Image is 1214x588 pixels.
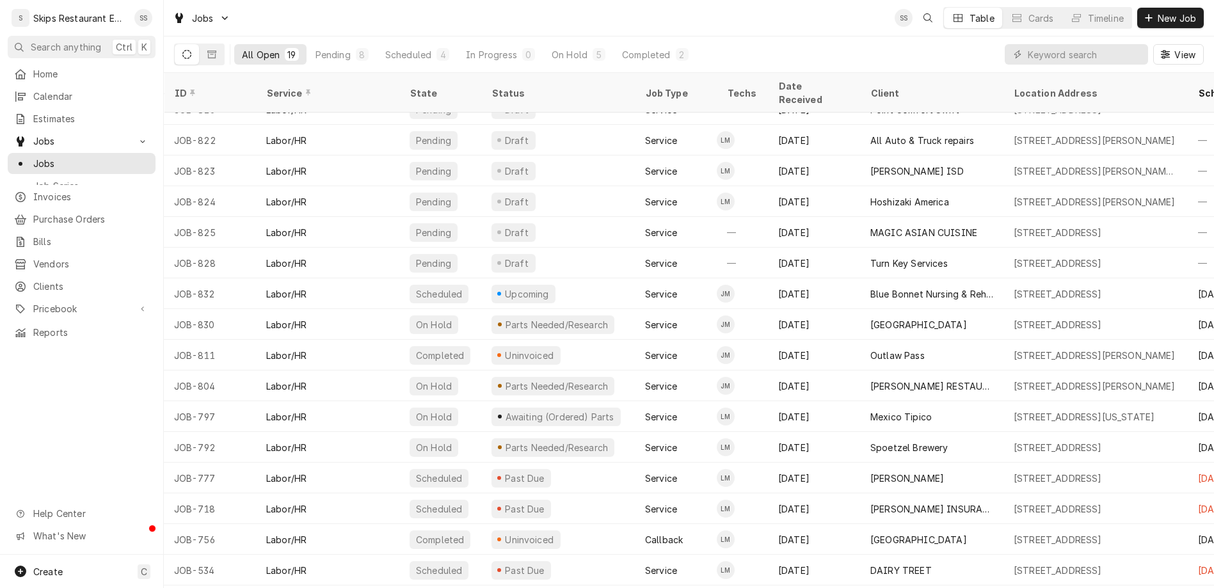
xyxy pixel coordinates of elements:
div: All Auto & Truck repairs [870,134,974,147]
button: Open search [918,8,938,28]
div: Service [645,379,677,393]
a: Estimates [8,108,156,129]
div: Techs [727,86,758,100]
div: Timeline [1088,12,1124,25]
div: Labor/HR [266,533,307,546]
a: Go to Jobs [8,131,156,152]
a: Reports [8,322,156,343]
div: JOB-822 [164,125,256,155]
div: JM [717,377,735,395]
div: [STREET_ADDRESS] [1014,472,1102,485]
div: [DATE] [768,248,860,278]
div: DAIRY TREET [870,564,932,577]
div: LM [717,561,735,579]
span: Clients [33,280,149,293]
div: LM [717,162,735,180]
span: Create [33,566,63,577]
div: [DATE] [768,463,860,493]
div: Jason Marroquin's Avatar [717,285,735,303]
div: [PERSON_NAME] ISD [870,164,964,178]
div: [PERSON_NAME] RESTAURANT [870,379,993,393]
div: Service [645,164,677,178]
div: Service [645,410,677,424]
a: Go to Pricebook [8,298,156,319]
div: Service [645,502,677,516]
div: Service [645,257,677,270]
div: Draft [503,257,531,270]
div: Uninvoiced [504,533,555,546]
div: 5 [595,48,603,61]
span: Jobs [33,134,130,148]
div: On Hold [415,318,453,331]
span: Calendar [33,90,149,103]
div: [DATE] [768,401,860,432]
div: [STREET_ADDRESS][PERSON_NAME] [1014,349,1176,362]
div: Labor/HR [266,226,307,239]
div: [STREET_ADDRESS] [1014,318,1102,331]
div: On Hold [415,410,453,424]
a: Invoices [8,186,156,207]
span: Jobs [192,12,214,25]
div: LM [717,408,735,425]
div: State [410,86,471,100]
div: Pending [315,48,351,61]
a: Go to What's New [8,525,156,546]
div: [STREET_ADDRESS] [1014,287,1102,301]
div: MAGIC ASIAN CUISINE [870,226,977,239]
div: Labor/HR [266,441,307,454]
div: Scheduled [415,287,463,301]
div: Service [266,86,387,100]
div: Hoshizaki America [870,195,949,209]
div: JOB-718 [164,493,256,524]
div: Draft [503,164,531,178]
div: [STREET_ADDRESS][PERSON_NAME] [1014,379,1176,393]
div: JM [717,346,735,364]
div: Labor/HR [266,349,307,362]
input: Keyword search [1028,44,1142,65]
span: Help Center [33,507,148,520]
div: Completed [415,349,465,362]
div: Scheduled [415,502,463,516]
div: Blue Bonnet Nursing & Rehab [870,287,993,301]
div: On Hold [415,379,453,393]
a: Vendors [8,253,156,274]
div: JOB-777 [164,463,256,493]
div: Completed [415,533,465,546]
a: Go to Help Center [8,503,156,524]
div: Service [645,564,677,577]
div: Service [645,287,677,301]
div: 4 [439,48,447,61]
div: [PERSON_NAME] [870,472,944,485]
div: [DATE] [768,370,860,401]
div: Past Due [504,564,547,577]
div: Awaiting (Ordered) Parts [504,410,615,424]
div: Draft [503,195,531,209]
div: Draft [503,226,531,239]
div: Service [645,318,677,331]
div: S [12,9,29,27]
a: Bills [8,231,156,252]
span: K [141,40,147,54]
div: Table [970,12,994,25]
a: Jobs [8,153,156,174]
div: [DATE] [768,524,860,555]
div: Cards [1028,12,1054,25]
span: Jobs [33,157,149,170]
div: Parts Needed/Research [504,379,609,393]
span: View [1172,48,1198,61]
span: What's New [33,529,148,543]
div: [STREET_ADDRESS][PERSON_NAME] [1014,195,1176,209]
div: Job Type [645,86,707,100]
div: Labor/HR [266,257,307,270]
div: [STREET_ADDRESS] [1014,441,1102,454]
div: [STREET_ADDRESS][US_STATE] [1014,410,1154,424]
div: Pending [415,134,452,147]
div: Labor/HR [266,134,307,147]
div: Pending [415,164,452,178]
button: New Job [1137,8,1204,28]
span: Job Series [33,179,149,193]
div: Labor/HR [266,287,307,301]
div: JOB-756 [164,524,256,555]
div: Jason Marroquin's Avatar [717,346,735,364]
div: Longino Monroe's Avatar [717,408,735,425]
